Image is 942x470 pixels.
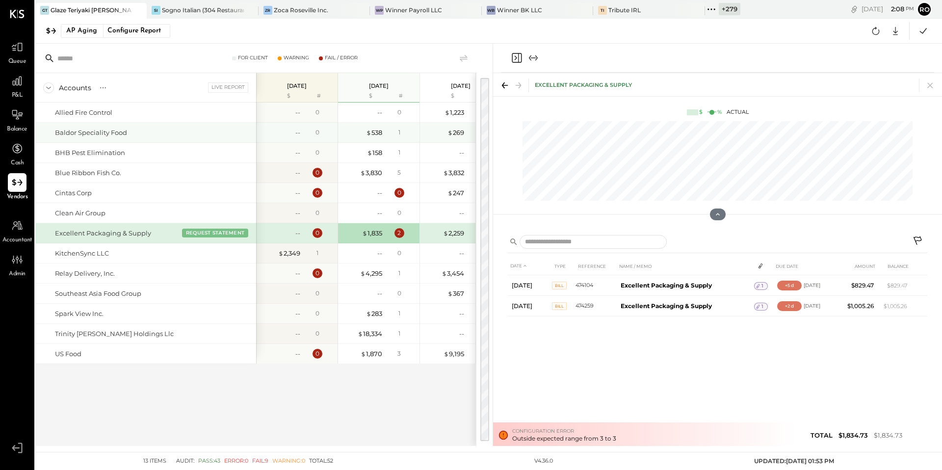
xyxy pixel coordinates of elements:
div: +2 d [777,301,802,311]
div: 2,349 [278,249,300,258]
div: 1 [398,148,400,157]
th: NAME / MEMO [617,257,754,275]
div: 1,223 [445,108,464,117]
div: 5 [397,168,401,177]
span: Audit: [176,457,194,465]
div: -- [459,329,464,339]
div: 0 [315,108,319,116]
div: 1,870 [361,349,382,359]
div: $ [261,92,300,100]
div: -- [295,349,300,359]
p: [DATE] [287,82,307,89]
div: -- [459,148,464,157]
div: 1 [398,309,400,317]
span: $ [366,310,371,317]
div: 283 [366,309,382,318]
div: 367 [447,289,464,298]
span: $ [443,169,448,177]
div: # [385,92,417,100]
div: 0 [315,148,319,157]
span: $ [362,229,367,237]
div: copy link [849,4,859,14]
div: Live Report [208,82,248,92]
div: 1 [316,249,318,257]
div: SI [152,6,160,15]
div: 0 [397,108,401,116]
div: 538 [366,128,382,137]
span: Pass: 43 [198,457,220,465]
div: 9,195 [444,349,464,359]
td: $1,005.26 [878,296,911,316]
span: Vendors [7,193,28,202]
div: 3,830 [360,168,382,178]
th: DATE [508,257,552,275]
div: $ [699,108,703,116]
div: Trinity [PERSON_NAME] Holdings Llc [55,329,174,339]
div: Allied Fire Control [55,108,112,117]
div: Spark View Inc. [55,309,104,318]
a: Admin [0,250,34,279]
div: 0 [315,168,319,177]
a: P&L [0,72,34,100]
th: DUE DATE [773,257,840,275]
div: 4,295 [360,269,382,278]
div: 0 [315,229,319,237]
span: $ [358,330,363,338]
div: Excellent Packaging & Supply [55,229,151,238]
div: 3,454 [442,269,464,278]
div: 0 [397,188,401,197]
td: 474259 [576,296,617,316]
div: 13 items [143,457,166,465]
div: 3 [397,349,401,358]
div: ZR [263,6,272,15]
span: 1 [761,303,763,310]
div: # [303,92,335,100]
span: Fail: 9 [252,457,268,465]
span: P&L [12,91,23,100]
div: [DATE] [804,303,820,309]
div: [DATE] [804,282,820,288]
div: AP Aging [66,23,97,39]
div: Blue Ribbon Fish Co. [55,168,121,178]
div: Relay Delivery, Inc. [55,269,115,278]
div: -- [295,128,300,137]
div: -- [295,309,300,318]
div: Configure Report [103,25,165,37]
div: For Client [238,54,268,61]
span: Total: 52 [309,457,333,465]
div: $ [343,92,382,100]
div: GT [40,6,49,15]
div: 0 [397,289,401,297]
div: 1 [398,128,400,136]
div: -- [459,209,464,218]
td: $829.47 [878,275,911,296]
th: BALANCE [878,257,911,275]
td: $1,005.26 [840,296,878,316]
div: -- [377,289,382,298]
div: # [467,92,498,100]
div: -- [295,269,300,278]
div: -- [295,108,300,117]
a: Queue [0,38,34,66]
div: 0 [315,128,319,136]
div: -- [377,209,382,218]
span: Error: 0 [224,457,248,465]
button: Ro [916,1,932,17]
div: -- [295,148,300,157]
p: [DATE] [451,82,471,89]
div: 0 [315,309,319,317]
div: Excellent Packaging & Supply [535,81,632,89]
button: Expand panel (e) [527,52,539,64]
th: TYPE [552,257,576,275]
div: -- [459,249,464,258]
span: $ [278,249,284,257]
td: 474104 [576,275,617,296]
div: -- [295,329,300,339]
div: 3,832 [443,168,464,178]
div: 0 [315,209,319,217]
span: $ [447,129,453,136]
span: Cash [11,159,24,168]
span: $ [445,108,450,116]
div: 18,334 [358,329,382,339]
span: Accountant [2,236,32,245]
